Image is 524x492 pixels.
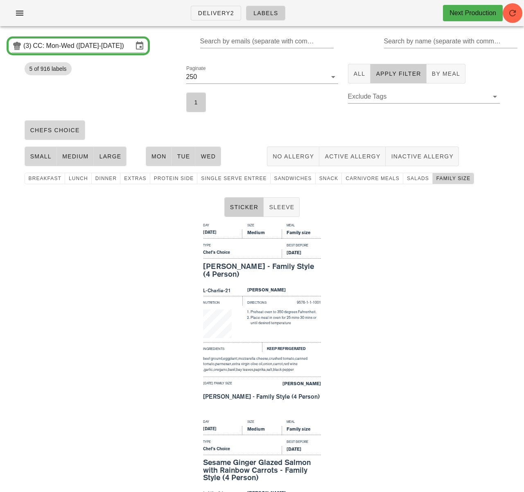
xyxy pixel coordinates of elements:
[203,287,242,296] div: L-Charlie-21
[25,120,85,140] button: chefs choice
[254,368,267,372] span: paprika,
[124,176,147,181] span: extras
[203,459,321,482] div: Sesame Ginger Glazed Salmon with Rainbow Carrots - Family Style (4 Person)
[65,173,92,184] button: lunch
[433,173,474,184] button: family size
[267,368,273,372] span: salt,
[319,176,339,181] span: snack
[30,127,80,133] span: chefs choice
[282,250,321,259] div: [DATE]
[246,6,285,20] a: Labels
[203,243,282,250] div: Type
[203,362,298,372] span: red wine ,
[348,64,371,84] button: All
[407,176,429,181] span: Salads
[192,99,201,106] span: 1
[403,173,433,184] button: Salads
[99,153,121,160] span: large
[253,10,278,16] span: Labels
[272,153,314,160] span: No Allergy
[348,90,500,103] div: Exclude Tags
[391,153,454,160] span: Inactive Allergy
[297,300,321,305] span: 9576-1-1-1001
[282,243,321,250] div: Best Before
[201,176,267,181] span: single serve entree
[269,204,294,210] span: Sleeve
[342,173,403,184] button: carnivore meals
[68,176,88,181] span: lunch
[228,368,236,372] span: basil,
[264,197,300,217] button: Sleeve
[30,153,52,160] span: small
[186,70,338,84] div: Paginate250
[319,147,386,166] button: Active Allergy
[273,362,284,366] span: carrot,
[269,357,295,361] span: crushed tomato,
[186,93,206,112] button: 1
[282,223,321,230] div: Meal
[151,153,167,160] span: Mon
[215,362,232,366] span: parmesan,
[94,147,126,166] button: large
[214,368,228,372] span: oregano,
[316,173,342,184] button: snack
[223,357,238,361] span: eggplant,
[203,394,321,400] div: [PERSON_NAME] - Family Style (4 Person)
[370,64,426,84] button: Apply Filter
[230,204,259,210] span: Sticker
[146,147,172,166] button: Mon
[436,176,470,181] span: family size
[271,173,316,184] button: sandwiches
[274,176,312,181] span: sandwiches
[263,362,273,366] span: onion,
[203,419,242,426] div: Day
[203,230,242,239] div: [DATE]
[186,65,206,72] label: Paginate
[273,368,294,372] span: black pepper
[203,250,282,259] div: Chef's Choice
[57,147,94,166] button: medium
[242,426,282,435] div: Medium
[95,176,117,181] span: dinner
[203,223,242,230] div: Day
[282,439,321,446] div: Best Before
[62,153,89,160] span: medium
[242,419,282,426] div: Size
[197,173,270,184] button: single serve entree
[282,230,321,239] div: Family size
[282,426,321,435] div: Family size
[154,176,194,181] span: protein side
[203,426,242,435] div: [DATE]
[203,342,262,352] div: Ingredients
[242,287,321,296] div: [PERSON_NAME]
[92,173,121,184] button: dinner
[186,73,197,81] div: 250
[282,446,321,455] div: [DATE]
[431,70,460,77] span: By Meal
[242,230,282,239] div: Medium
[203,439,282,446] div: Type
[345,176,400,181] span: carnivore meals
[251,309,321,315] li: Preheat oven to 350 degrees Fahrenheit.
[282,419,321,426] div: Meal
[25,147,57,166] button: small
[176,153,190,160] span: Tue
[191,6,241,20] a: Delivery2
[25,173,65,184] button: breakfast
[203,296,242,306] div: Nutrition
[224,197,264,217] button: Sticker
[195,147,221,166] button: Wed
[23,42,33,50] div: (3)
[203,262,321,279] div: [PERSON_NAME] - Family Style (4 Person)
[324,153,380,160] span: Active Allergy
[427,64,465,84] button: By Meal
[238,357,269,361] span: mozzarella cheese,
[262,381,321,390] div: [PERSON_NAME]
[386,147,459,166] button: Inactive Allergy
[120,173,150,184] button: extras
[242,296,282,306] div: Directions
[232,362,263,366] span: extra virgin olive oil,
[204,368,214,372] span: garlic,
[262,342,321,352] div: Keep Refrigerated
[198,10,234,16] span: Delivery2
